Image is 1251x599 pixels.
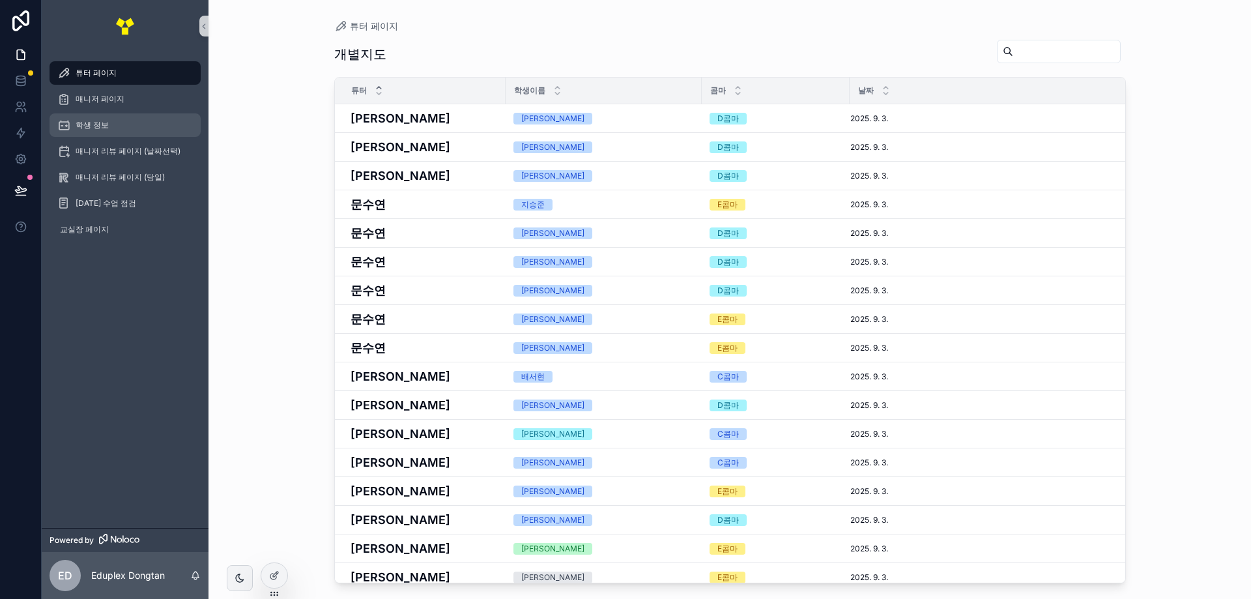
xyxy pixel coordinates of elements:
div: 지승준 [521,199,545,211]
span: 2025. 9. 3. [850,486,888,497]
p: Eduplex Dongtan [91,569,165,582]
a: 문수연 [351,310,498,328]
a: 2025. 9. 3. [850,486,1123,497]
span: 매니저 리뷰 페이지 (당일) [76,172,165,183]
span: ED [58,568,72,583]
div: E콤마 [717,314,738,325]
h1: 개별지도 [334,45,386,63]
a: 2025. 9. 3. [850,544,1123,554]
div: D콤마 [717,227,739,239]
a: 2025. 9. 3. [850,142,1123,153]
a: [PERSON_NAME] [513,486,694,497]
a: D콤마 [710,227,842,239]
a: 문수연 [351,282,498,299]
a: E콤마 [710,199,842,211]
span: Powered by [50,535,94,546]
div: [PERSON_NAME] [521,113,584,124]
span: 2025. 9. 3. [850,142,888,153]
div: C콤마 [717,457,739,469]
a: 2025. 9. 3. [850,113,1123,124]
span: 콤마 [710,85,726,96]
a: [PERSON_NAME] [513,227,694,239]
div: E콤마 [717,199,738,211]
span: 2025. 9. 3. [850,285,888,296]
a: [PERSON_NAME] [351,167,498,184]
span: 2025. 9. 3. [850,544,888,554]
a: [PERSON_NAME] [351,425,498,443]
div: D콤마 [717,285,739,297]
a: [PERSON_NAME] [513,314,694,325]
a: 매니저 페이지 [50,87,201,111]
a: 2025. 9. 3. [850,515,1123,525]
span: 교실장 페이지 [60,224,109,235]
span: 2025. 9. 3. [850,572,888,583]
a: [PERSON_NAME] [513,141,694,153]
a: [DATE] 수업 점검 [50,192,201,215]
a: [PERSON_NAME] [513,400,694,411]
div: D콤마 [717,113,739,124]
a: [PERSON_NAME] [351,454,498,471]
a: 2025. 9. 3. [850,429,1123,439]
span: 2025. 9. 3. [850,199,888,210]
a: [PERSON_NAME] [351,568,498,586]
a: E콤마 [710,314,842,325]
a: 문수연 [351,224,498,242]
h4: 문수연 [351,253,498,270]
span: 학생 정보 [76,120,109,130]
div: [PERSON_NAME] [521,227,584,239]
span: 매니저 페이지 [76,94,124,104]
a: [PERSON_NAME] [513,256,694,268]
a: [PERSON_NAME] [351,396,498,414]
a: E콤마 [710,342,842,354]
span: 매니저 리뷰 페이지 (날짜선택) [76,146,180,156]
div: [PERSON_NAME] [521,170,584,182]
span: 2025. 9. 3. [850,314,888,325]
a: 2025. 9. 3. [850,343,1123,353]
div: [PERSON_NAME] [521,457,584,469]
div: [PERSON_NAME] [521,400,584,411]
img: App logo [115,16,136,37]
a: [PERSON_NAME] [351,482,498,500]
div: C콤마 [717,428,739,440]
a: E콤마 [710,486,842,497]
a: C콤마 [710,428,842,440]
span: 2025. 9. 3. [850,400,888,411]
a: [PERSON_NAME] [513,514,694,526]
a: [PERSON_NAME] [351,368,498,385]
div: [PERSON_NAME] [521,314,584,325]
span: 2025. 9. 3. [850,113,888,124]
a: 문수연 [351,339,498,357]
div: E콤마 [717,342,738,354]
a: 2025. 9. 3. [850,199,1123,210]
a: 문수연 [351,196,498,213]
div: [PERSON_NAME] [521,543,584,555]
div: E콤마 [717,486,738,497]
a: [PERSON_NAME] [351,138,498,156]
a: D콤마 [710,113,842,124]
a: D콤마 [710,170,842,182]
a: 2025. 9. 3. [850,257,1123,267]
h4: [PERSON_NAME] [351,110,498,127]
div: [PERSON_NAME] [521,285,584,297]
div: [PERSON_NAME] [521,256,584,268]
span: 2025. 9. 3. [850,515,888,525]
a: 매니저 리뷰 페이지 (날짜선택) [50,139,201,163]
div: [PERSON_NAME] [521,486,584,497]
span: 날짜 [858,85,874,96]
div: D콤마 [717,170,739,182]
a: D콤마 [710,141,842,153]
a: [PERSON_NAME] [513,572,694,583]
div: C콤마 [717,371,739,383]
a: E콤마 [710,572,842,583]
div: [PERSON_NAME] [521,428,584,440]
div: scrollable content [42,52,208,258]
div: [PERSON_NAME] [521,141,584,153]
span: [DATE] 수업 점검 [76,198,136,209]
